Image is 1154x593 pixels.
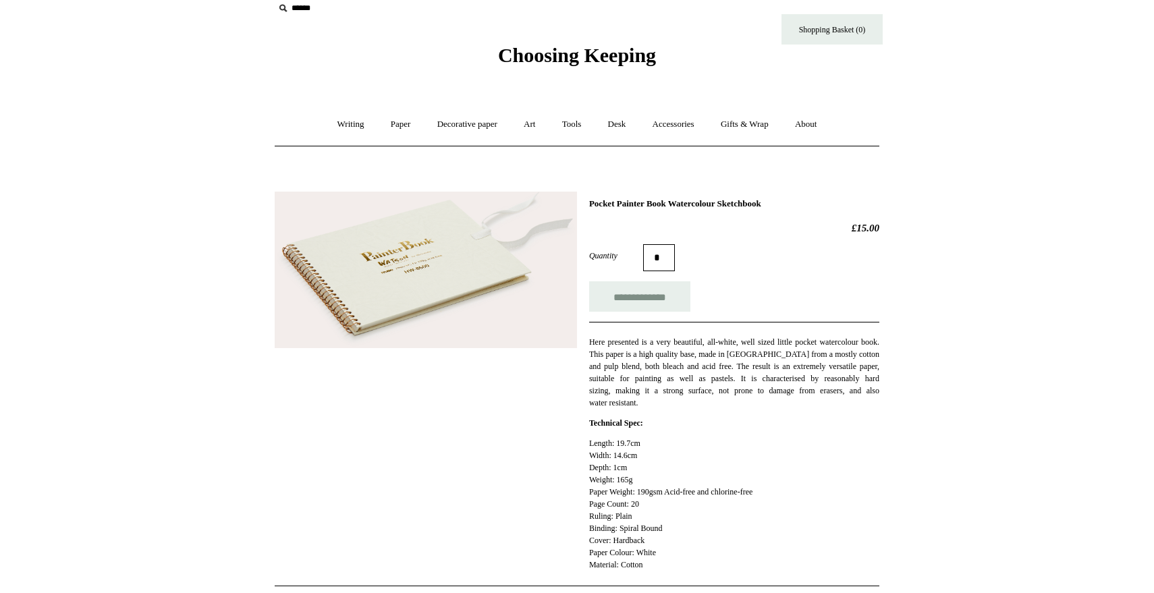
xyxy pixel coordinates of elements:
p: Length: 19.7cm Width: 14.6cm Depth: 1cm Weight: 165g Paper Weight: 190gsm Acid-free and chlorine-... [589,437,879,571]
a: Writing [325,107,377,142]
p: Here presented is a very beautiful, all-white, well sized little pocket watercolour book. This pa... [589,336,879,409]
a: Art [512,107,547,142]
img: Pocket Painter Book Watercolour Sketchbook [275,192,577,348]
span: Choosing Keeping [498,44,656,66]
a: Desk [596,107,638,142]
label: Quantity [589,250,643,262]
a: About [783,107,829,142]
h1: Pocket Painter Book Watercolour Sketchbook [589,198,879,209]
a: Accessories [640,107,707,142]
a: Paper [379,107,423,142]
a: Decorative paper [425,107,510,142]
a: Tools [550,107,594,142]
a: Shopping Basket (0) [781,14,883,45]
h2: £15.00 [589,222,879,234]
strong: Technical Spec: [589,418,643,428]
a: Choosing Keeping [498,55,656,64]
a: Gifts & Wrap [709,107,781,142]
